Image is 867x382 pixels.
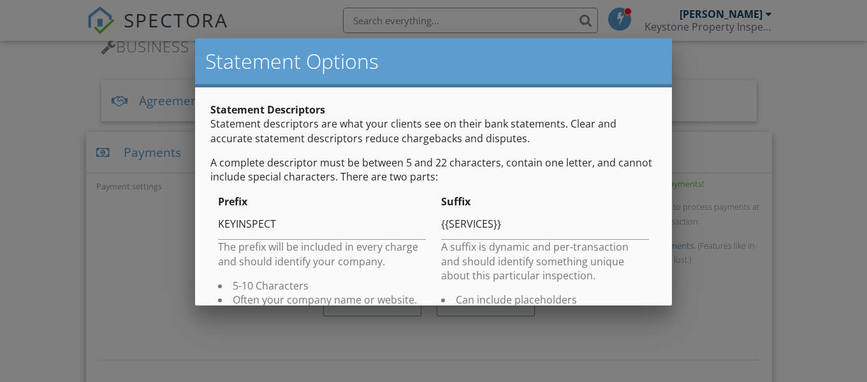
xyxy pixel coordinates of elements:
[218,195,247,209] strong: Prefix
[218,293,426,307] li: Often your company name or website.
[441,209,649,240] input: SUFFIX
[441,195,470,209] strong: Suffix
[205,48,662,74] h2: Statement Options
[210,156,657,184] p: A complete descriptor must be between 5 and 22 characters, contain one letter, and cannot include...
[210,117,657,145] p: Statement descriptors are what your clients see on their bank statements. Clear and accurate stat...
[218,279,426,293] li: 5-10 Characters
[218,209,426,240] input: PREFIX
[218,240,426,268] p: The prefix will be included in every charge and should identify your company.
[441,293,649,307] li: Can include placeholders
[441,240,649,283] p: A suffix is dynamic and per-transaction and should identify something unique about this particula...
[210,103,325,117] strong: Statement Descriptors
